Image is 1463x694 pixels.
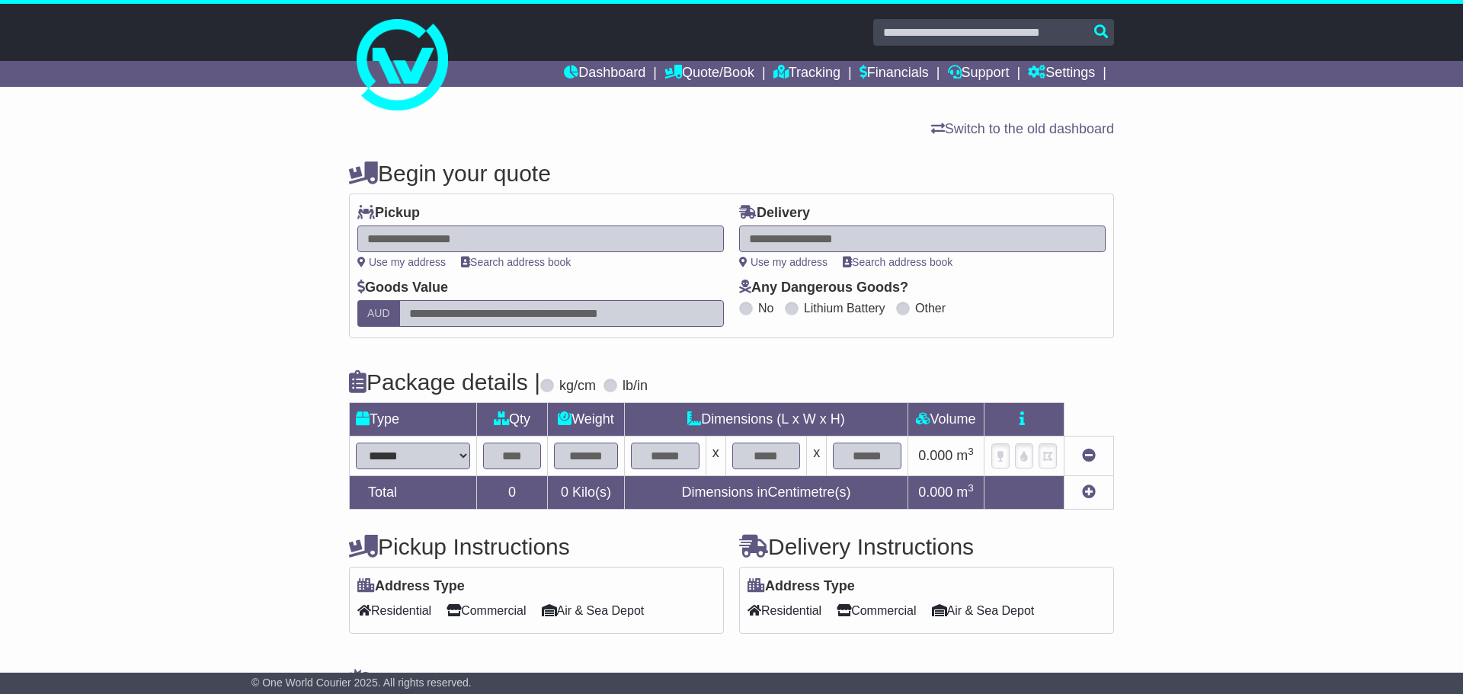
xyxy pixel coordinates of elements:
label: Pickup [357,205,420,222]
label: AUD [357,300,400,327]
td: Type [350,403,477,437]
label: Any Dangerous Goods? [739,280,908,296]
sup: 3 [968,482,974,494]
label: Other [915,301,946,315]
label: Address Type [748,578,855,595]
span: Commercial [447,599,526,622]
td: Volume [908,403,984,437]
label: Delivery [739,205,810,222]
a: Switch to the old dashboard [931,121,1114,136]
span: Air & Sea Depot [932,599,1035,622]
a: Search address book [461,256,571,268]
span: 0 [561,485,568,500]
td: x [807,437,827,476]
h4: Delivery Instructions [739,534,1114,559]
span: Residential [748,599,821,622]
td: Dimensions in Centimetre(s) [624,476,908,510]
a: Settings [1028,61,1095,87]
h4: Pickup Instructions [349,534,724,559]
a: Use my address [739,256,828,268]
td: Weight [548,403,625,437]
span: m [956,485,974,500]
a: Use my address [357,256,446,268]
label: lb/in [623,378,648,395]
a: Support [948,61,1010,87]
label: No [758,301,773,315]
a: Remove this item [1082,448,1096,463]
label: Lithium Battery [804,301,885,315]
span: m [956,448,974,463]
span: Commercial [837,599,916,622]
td: 0 [477,476,548,510]
label: kg/cm [559,378,596,395]
td: Qty [477,403,548,437]
a: Add new item [1082,485,1096,500]
label: Address Type [357,578,465,595]
td: Kilo(s) [548,476,625,510]
a: Tracking [773,61,840,87]
h4: Warranty & Insurance [349,668,1114,693]
a: Search address book [843,256,952,268]
span: 0.000 [918,448,952,463]
a: Quote/Book [664,61,754,87]
sup: 3 [968,446,974,457]
td: Dimensions (L x W x H) [624,403,908,437]
label: Goods Value [357,280,448,296]
span: 0.000 [918,485,952,500]
a: Financials [860,61,929,87]
td: x [706,437,725,476]
a: Dashboard [564,61,645,87]
span: Air & Sea Depot [542,599,645,622]
h4: Package details | [349,369,540,395]
h4: Begin your quote [349,161,1114,186]
span: Residential [357,599,431,622]
td: Total [350,476,477,510]
span: © One World Courier 2025. All rights reserved. [251,676,472,689]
